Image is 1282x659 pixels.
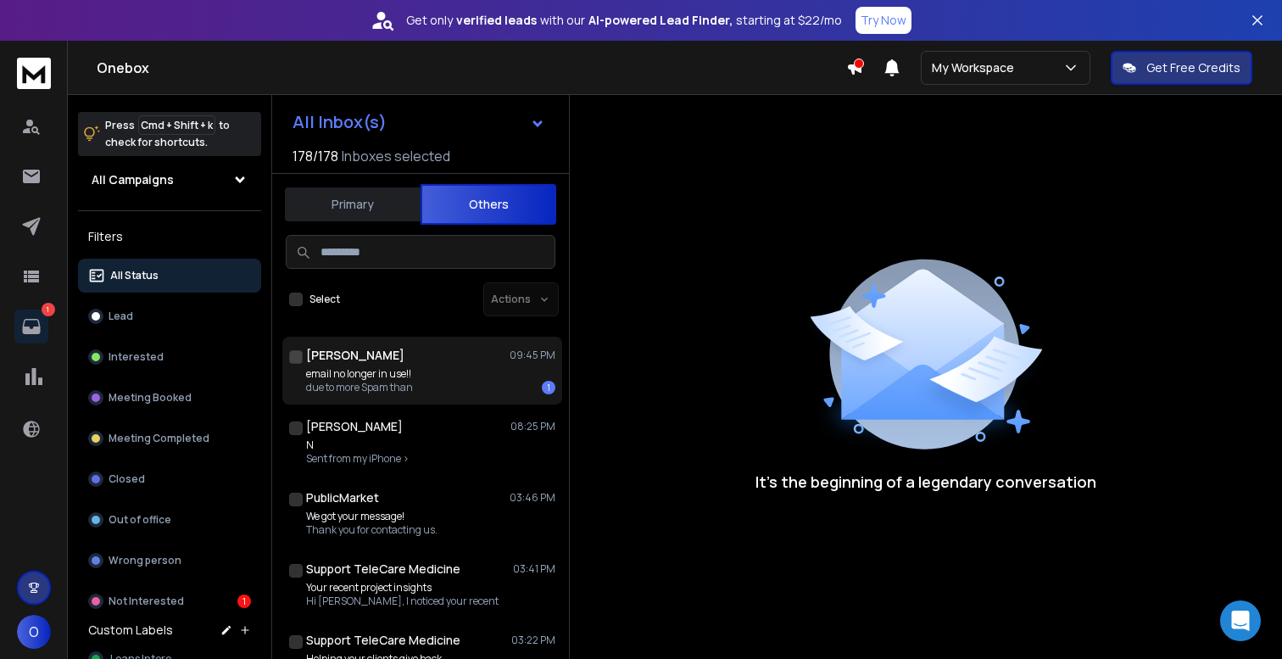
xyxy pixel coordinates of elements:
p: 03:22 PM [511,634,555,647]
button: Try Now [856,7,911,34]
div: 1 [542,381,555,394]
p: Wrong person [109,554,181,567]
div: 1 [237,595,251,608]
p: 03:46 PM [510,491,555,505]
button: All Inbox(s) [279,105,559,139]
p: Sent from my iPhone > [306,452,409,466]
span: Cmd + Shift + k [138,115,215,135]
button: Interested [78,340,261,374]
h1: Support TeleCare Medicine [306,561,460,578]
p: Press to check for shortcuts. [105,117,230,151]
p: Interested [109,350,164,364]
label: Select [309,293,340,306]
button: Out of office [78,503,261,537]
button: Not Interested1 [78,584,261,618]
button: Primary [285,186,421,223]
p: 03:41 PM [513,562,555,576]
strong: AI-powered Lead Finder, [588,12,733,29]
p: 08:25 PM [510,420,555,433]
p: 1 [42,303,55,316]
button: O [17,615,51,649]
p: Out of office [109,513,171,527]
p: Not Interested [109,595,184,608]
button: All Status [78,259,261,293]
img: logo [17,58,51,89]
strong: verified leads [456,12,537,29]
button: Lead [78,299,261,333]
button: All Campaigns [78,163,261,197]
p: All Status [110,269,159,282]
p: Lead [109,310,133,323]
button: Get Free Credits [1111,51,1252,85]
h3: Filters [78,225,261,249]
h1: All Inbox(s) [293,114,387,131]
p: Get only with our starting at $22/mo [406,12,842,29]
p: N [306,438,409,452]
p: Get Free Credits [1146,59,1240,76]
p: Thank you for contacting us. [306,523,438,537]
h1: PublicMarket [306,489,379,506]
p: Try Now [861,12,906,29]
h3: Inboxes selected [342,146,450,166]
button: Others [421,184,556,225]
div: Open Intercom Messenger [1220,600,1261,641]
p: Meeting Completed [109,432,209,445]
button: Meeting Completed [78,422,261,455]
p: email no longer in use!! [306,367,413,381]
h1: [PERSON_NAME] [306,418,403,435]
p: Closed [109,472,145,486]
h1: All Campaigns [92,171,174,188]
p: Meeting Booked [109,391,192,405]
p: Hi [PERSON_NAME], I noticed your recent [306,595,499,608]
h1: [PERSON_NAME] [306,347,404,364]
span: 178 / 178 [293,146,338,166]
p: Your recent project insights [306,581,499,595]
p: 09:45 PM [510,349,555,362]
p: due to more Spam than [306,381,413,394]
button: Meeting Booked [78,381,261,415]
p: We got your message! [306,510,438,523]
p: It’s the beginning of a legendary conversation [755,470,1096,494]
h3: Custom Labels [88,622,173,639]
button: Closed [78,462,261,496]
p: My Workspace [932,59,1021,76]
h1: Support TeleCare Medicine [306,632,460,649]
a: 1 [14,310,48,343]
h1: Onebox [97,58,846,78]
button: Wrong person [78,544,261,578]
